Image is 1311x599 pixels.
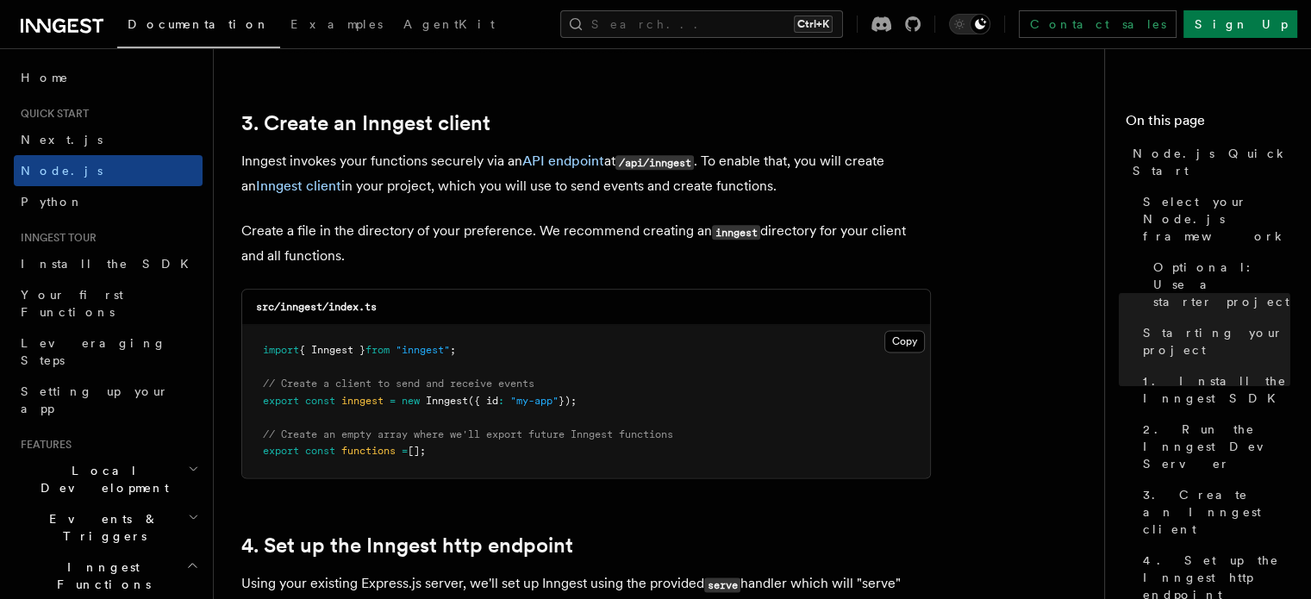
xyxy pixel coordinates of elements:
[263,344,299,356] span: import
[1136,186,1290,252] a: Select your Node.js framework
[21,257,199,271] span: Install the SDK
[396,344,450,356] span: "inngest"
[241,149,931,198] p: Inngest invokes your functions securely via an at . To enable that, you will create an in your pr...
[21,164,103,178] span: Node.js
[14,503,203,552] button: Events & Triggers
[21,336,166,367] span: Leveraging Steps
[14,510,188,545] span: Events & Triggers
[14,124,203,155] a: Next.js
[280,5,393,47] a: Examples
[14,279,203,328] a: Your first Functions
[14,438,72,452] span: Features
[426,395,468,407] span: Inngest
[522,153,604,169] a: API endpoint
[21,195,84,209] span: Python
[1183,10,1297,38] a: Sign Up
[241,111,490,135] a: 3. Create an Inngest client
[1136,365,1290,414] a: 1. Install the Inngest SDK
[1136,414,1290,479] a: 2. Run the Inngest Dev Server
[263,395,299,407] span: export
[21,69,69,86] span: Home
[1019,10,1177,38] a: Contact sales
[14,62,203,93] a: Home
[393,5,505,47] a: AgentKit
[14,155,203,186] a: Node.js
[341,395,384,407] span: inngest
[1126,138,1290,186] a: Node.js Quick Start
[560,10,843,38] button: Search...Ctrl+K
[408,445,426,457] span: [];
[390,395,396,407] span: =
[794,16,833,33] kbd: Ctrl+K
[263,428,673,440] span: // Create an empty array where we'll export future Inngest functions
[299,344,365,356] span: { Inngest }
[402,445,408,457] span: =
[21,133,103,147] span: Next.js
[21,288,123,319] span: Your first Functions
[365,344,390,356] span: from
[1136,479,1290,545] a: 3. Create an Inngest client
[949,14,990,34] button: Toggle dark mode
[263,377,534,390] span: // Create a client to send and receive events
[559,395,577,407] span: });
[128,17,270,31] span: Documentation
[884,330,925,353] button: Copy
[14,462,188,496] span: Local Development
[256,301,377,313] code: src/inngest/index.ts
[14,248,203,279] a: Install the SDK
[241,533,573,558] a: 4. Set up the Inngest http endpoint
[14,231,97,245] span: Inngest tour
[510,395,559,407] span: "my-app"
[403,17,495,31] span: AgentKit
[305,395,335,407] span: const
[305,445,335,457] span: const
[704,577,740,592] code: serve
[1143,421,1290,472] span: 2. Run the Inngest Dev Server
[1143,372,1290,407] span: 1. Install the Inngest SDK
[1136,317,1290,365] a: Starting your project
[117,5,280,48] a: Documentation
[402,395,420,407] span: new
[1143,486,1290,538] span: 3. Create an Inngest client
[450,344,456,356] span: ;
[1143,324,1290,359] span: Starting your project
[1146,252,1290,317] a: Optional: Use a starter project
[498,395,504,407] span: :
[615,155,694,170] code: /api/inngest
[14,455,203,503] button: Local Development
[14,107,89,121] span: Quick start
[14,186,203,217] a: Python
[290,17,383,31] span: Examples
[341,445,396,457] span: functions
[14,376,203,424] a: Setting up your app
[1143,193,1290,245] span: Select your Node.js framework
[263,445,299,457] span: export
[14,328,203,376] a: Leveraging Steps
[712,225,760,240] code: inngest
[21,384,169,415] span: Setting up your app
[1126,110,1290,138] h4: On this page
[241,219,931,268] p: Create a file in the directory of your preference. We recommend creating an directory for your cl...
[256,178,341,194] a: Inngest client
[1153,259,1290,310] span: Optional: Use a starter project
[14,558,186,593] span: Inngest Functions
[1133,145,1290,179] span: Node.js Quick Start
[468,395,498,407] span: ({ id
